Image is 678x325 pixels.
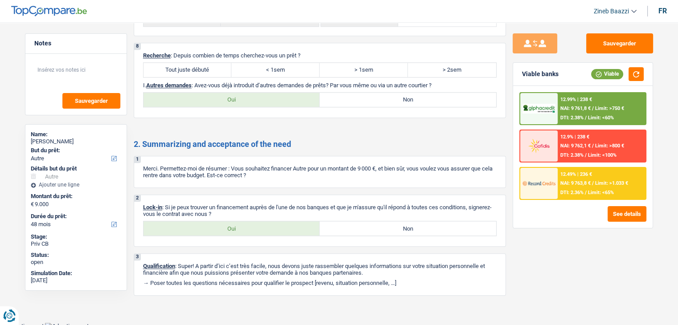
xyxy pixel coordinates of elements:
div: [PERSON_NAME] [31,138,121,145]
label: Non [320,93,496,107]
span: Limit: <100% [588,152,616,158]
span: NAI: 9 763,8 € [560,180,591,186]
span: Qualification [143,263,175,269]
p: : Depuis combien de temps cherchez-vous un prêt ? [143,52,497,59]
div: open [31,259,121,266]
p: Merci. Permettez-moi de résumer : Vous souhaitez financer Autre pour un montant de 9 000 €, et bi... [143,165,497,179]
span: NAI: 9 762,1 € [560,143,591,149]
p: I. : Avez-vous déjà introduit d’autres demandes de prêts? Par vous même ou via un autre courtier ? [143,82,497,89]
div: Ajouter une ligne [31,182,121,188]
span: Autres demandes [146,82,192,89]
div: Simulation Date: [31,270,121,277]
span: Limit: >750 € [595,106,624,111]
label: Oui [144,221,320,236]
p: : Super! A partir d’ici c’est très facile, nous devons juste rassembler quelques informations sur... [143,263,497,276]
span: Lock-in [143,204,162,211]
a: Zineb Baazzi [587,4,637,19]
span: / [585,152,587,158]
img: Cofidis [522,138,555,154]
span: Sauvegarder [75,98,108,104]
label: Montant du prêt: [31,193,119,200]
label: Non [320,221,496,236]
label: < 1sem [231,63,320,77]
div: 3 [134,254,141,260]
div: 12.49% | 236 € [560,171,592,177]
div: 12.9% | 238 € [560,134,589,140]
img: TopCompare Logo [11,6,87,16]
span: / [585,190,587,195]
label: > 1sem [320,63,408,77]
p: : Si je peux trouver un financement auprès de l'une de nos banques et que je m'assure qu'il répon... [143,204,497,217]
div: Stage: [31,233,121,240]
span: NAI: 9 761,8 € [560,106,591,111]
button: See details [608,206,646,222]
span: DTI: 2.38% [560,152,583,158]
div: Détails but du prêt [31,165,121,172]
h2: 2. Summarizing and acceptance of the need [134,139,506,149]
div: Priv CB [31,240,121,248]
h5: Notes [34,40,118,47]
span: Zineb Baazzi [594,8,629,15]
button: Sauvegarder [586,33,653,53]
div: fr [658,7,667,15]
div: Viable [591,69,623,79]
div: [DATE] [31,277,121,284]
span: Limit: >800 € [595,143,624,149]
div: 12.99% | 238 € [560,97,592,102]
span: DTI: 2.36% [560,190,583,195]
label: Tout juste débuté [144,63,232,77]
div: Name: [31,131,121,138]
label: But du prêt: [31,147,119,154]
span: Recherche [143,52,171,59]
span: Limit: <65% [588,190,614,195]
p: → Poser toutes les questions nécessaires pour qualifier le prospect [revenu, situation personnell... [143,280,497,286]
span: / [592,180,594,186]
span: / [592,106,594,111]
div: 2 [134,195,141,202]
div: 8 [134,43,141,50]
img: Record Credits [522,175,555,191]
label: Durée du prêt: [31,213,119,220]
span: Limit: <60% [588,115,614,121]
span: DTI: 2.38% [560,115,583,121]
span: € [31,201,34,208]
label: Oui [144,93,320,107]
span: / [592,143,594,149]
div: Viable banks [522,70,559,78]
div: Status: [31,252,121,259]
img: AlphaCredit [522,104,555,114]
span: / [585,115,587,121]
label: > 2sem [408,63,496,77]
button: Sauvegarder [62,93,120,109]
span: Limit: >1.033 € [595,180,628,186]
div: 1 [134,156,141,163]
